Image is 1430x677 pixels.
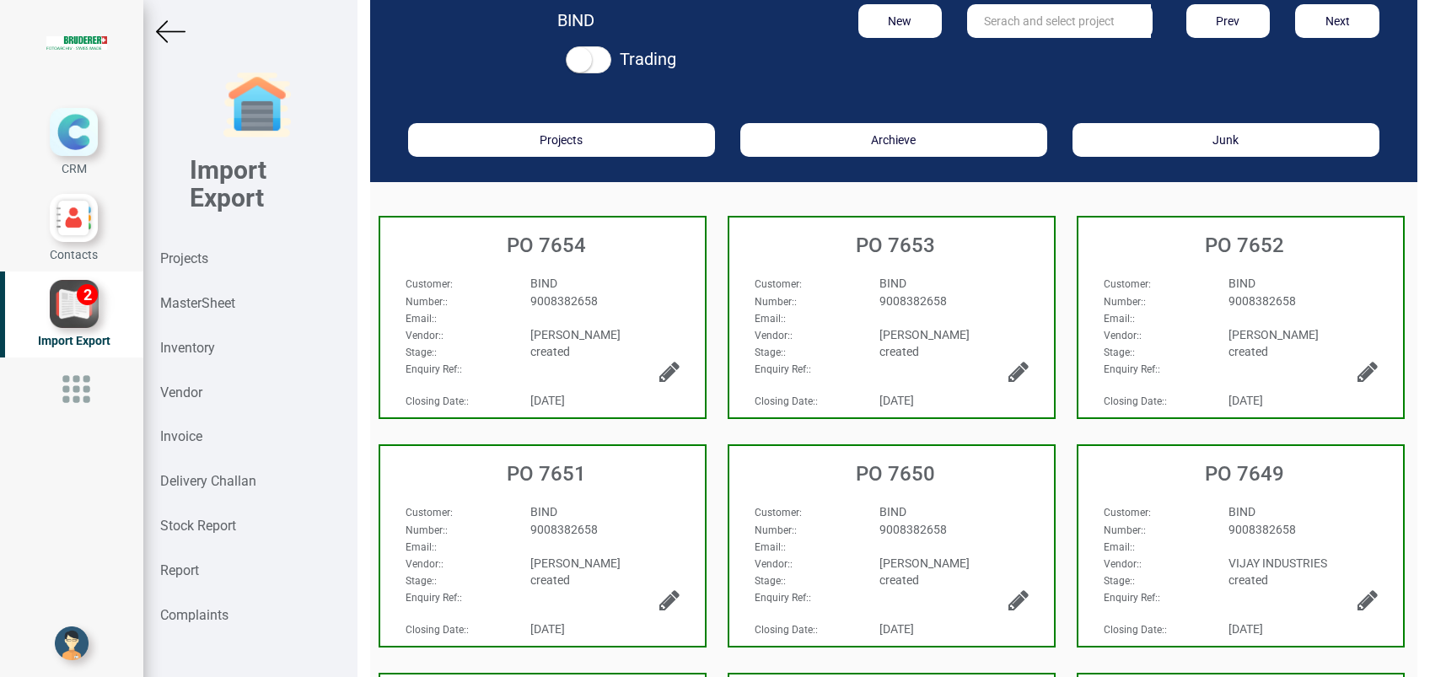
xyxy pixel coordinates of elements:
span: : [1104,541,1135,553]
span: 9008382658 [530,294,598,308]
span: : [755,592,811,604]
span: [PERSON_NAME] [530,328,621,341]
h3: PO 7653 [738,234,1054,256]
strong: Enquiry Ref: [1104,592,1158,604]
span: : [406,592,462,604]
span: BIND [879,505,906,518]
span: created [530,573,570,587]
span: : [755,575,786,587]
span: : [1104,624,1167,636]
strong: Delivery Challan [160,473,256,489]
span: created [879,345,919,358]
strong: Stage: [1104,347,1132,358]
span: : [755,558,793,570]
span: : [406,507,453,518]
span: : [755,624,818,636]
span: : [1104,313,1135,325]
strong: Vendor: [755,558,790,570]
strong: Email: [1104,541,1132,553]
span: [DATE] [1228,394,1263,407]
strong: Number: [755,296,794,308]
span: BIND [1228,505,1255,518]
strong: Vendor: [755,330,790,341]
span: : [406,624,469,636]
strong: Number: [406,296,445,308]
span: 9008382658 [879,294,947,308]
span: : [755,541,786,553]
span: : [755,330,793,341]
strong: Customer [406,507,450,518]
span: : [1104,363,1160,375]
span: CRM [62,162,87,175]
span: created [530,345,570,358]
span: : [1104,524,1146,536]
strong: Enquiry Ref: [755,363,809,375]
strong: Closing Date: [406,395,466,407]
strong: Stock Report [160,518,236,534]
button: New [858,4,943,38]
button: Prev [1186,4,1271,38]
span: : [1104,395,1167,407]
button: Archieve [740,123,1047,157]
span: : [755,363,811,375]
span: VIJAY INDUSTRIES [1228,556,1327,570]
strong: Stage: [406,347,434,358]
strong: Email: [755,313,783,325]
span: : [755,313,786,325]
span: created [879,573,919,587]
strong: Customer [755,507,799,518]
span: [PERSON_NAME] [879,556,970,570]
span: : [406,313,437,325]
div: 2 [77,284,98,305]
strong: Projects [160,250,208,266]
strong: Vendor: [406,558,441,570]
strong: Email: [1104,313,1132,325]
span: : [755,524,797,536]
span: : [406,395,469,407]
strong: Vendor: [1104,330,1139,341]
strong: Vendor [160,384,202,400]
strong: Number: [1104,296,1143,308]
span: : [406,524,448,536]
b: Import Export [190,155,266,212]
strong: Closing Date: [1104,395,1164,407]
span: : [1104,347,1135,358]
strong: Email: [406,313,434,325]
span: : [406,278,453,290]
strong: Customer [755,278,799,290]
strong: Stage: [755,347,783,358]
input: Serach and select project [967,4,1151,38]
button: Junk [1072,123,1379,157]
span: 9008382658 [1228,294,1296,308]
span: [DATE] [530,622,565,636]
strong: Customer [1104,278,1148,290]
span: : [406,347,437,358]
span: : [1104,575,1135,587]
strong: Closing Date: [1104,624,1164,636]
span: 9008382658 [1228,523,1296,536]
strong: Closing Date: [755,624,815,636]
span: : [406,363,462,375]
strong: Trading [620,49,676,69]
strong: Stage: [755,575,783,587]
span: : [755,507,802,518]
span: : [406,296,448,308]
span: : [406,330,444,341]
h3: PO 7650 [738,463,1054,485]
strong: Email: [406,541,434,553]
strong: Stage: [406,575,434,587]
span: : [755,278,802,290]
strong: Vendor: [1104,558,1139,570]
span: [PERSON_NAME] [530,556,621,570]
span: [DATE] [879,394,914,407]
strong: Closing Date: [755,395,815,407]
span: BIND [530,505,557,518]
span: BIND [879,277,906,290]
strong: Stage: [1104,575,1132,587]
button: Next [1295,4,1379,38]
strong: Enquiry Ref: [755,592,809,604]
span: : [406,558,444,570]
span: [DATE] [879,622,914,636]
button: Projects [408,123,715,157]
span: [PERSON_NAME] [879,328,970,341]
